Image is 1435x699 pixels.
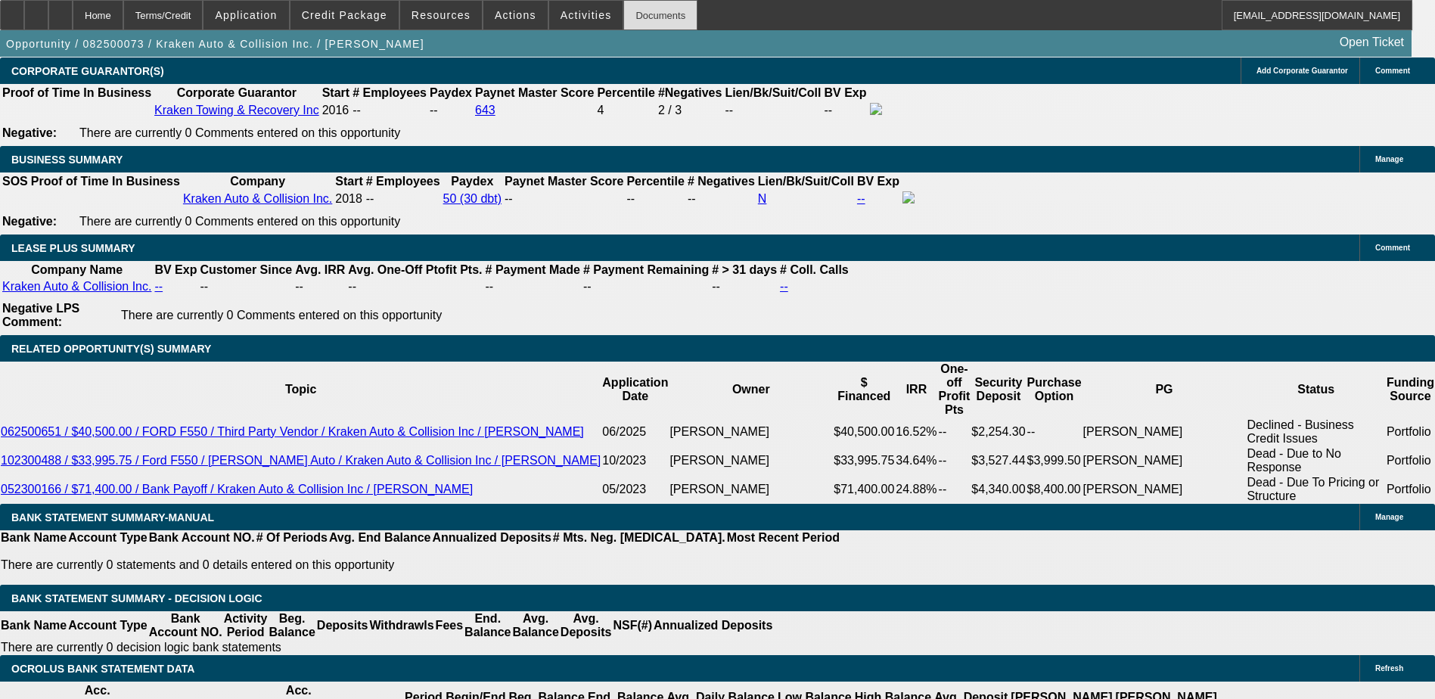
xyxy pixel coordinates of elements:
[511,611,559,640] th: Avg. Balance
[658,86,722,99] b: #Negatives
[223,611,269,640] th: Activity Period
[1375,67,1410,75] span: Comment
[583,263,709,276] b: # Payment Remaining
[1375,513,1403,521] span: Manage
[1,425,584,438] a: 062500651 / $40,500.00 / FORD F550 / Third Party Vendor / Kraken Auto & Collision Inc / [PERSON_N...
[895,475,937,504] td: 24.88%
[780,263,849,276] b: # Coll. Calls
[121,309,442,322] span: There are currently 0 Comments entered on this opportunity
[1386,475,1435,504] td: Portfolio
[2,174,29,189] th: SOS
[833,475,895,504] td: $71,400.00
[154,104,319,116] a: Kraken Towing & Recovery Inc
[347,279,483,294] td: --
[758,192,767,205] a: N
[626,192,684,206] div: --
[177,86,297,99] b: Corporate Guarantor
[1027,362,1082,418] th: Purchase Option
[321,102,350,119] td: 2016
[475,86,594,99] b: Paynet Master Score
[669,475,833,504] td: [PERSON_NAME]
[552,530,726,545] th: # Mts. Neg. [MEDICAL_DATA].
[67,611,148,640] th: Account Type
[582,279,710,294] td: --
[485,279,581,294] td: --
[154,263,197,276] b: BV Exp
[11,154,123,166] span: BUSINESS SUMMARY
[464,611,511,640] th: End. Balance
[495,9,536,21] span: Actions
[711,279,778,294] td: --
[79,126,400,139] span: There are currently 0 Comments entered on this opportunity
[971,418,1026,446] td: $2,254.30
[895,446,937,475] td: 34.64%
[1246,418,1385,446] td: Declined - Business Credit Issues
[400,1,482,30] button: Resources
[938,418,971,446] td: --
[938,362,971,418] th: One-off Profit Pts
[1246,446,1385,475] td: Dead - Due to No Response
[1027,418,1082,446] td: --
[825,86,867,99] b: BV Exp
[938,475,971,504] td: --
[833,362,895,418] th: $ Financed
[938,446,971,475] td: --
[724,102,822,119] td: --
[268,611,315,640] th: Beg. Balance
[431,530,551,545] th: Annualized Deposits
[79,215,400,228] span: There are currently 0 Comments entered on this opportunity
[612,611,653,640] th: NSF(#)
[653,611,773,640] th: Annualized Deposits
[2,85,152,101] th: Proof of Time In Business
[688,175,755,188] b: # Negatives
[560,611,613,640] th: Avg. Deposits
[833,418,895,446] td: $40,500.00
[475,104,495,116] a: 643
[366,175,440,188] b: # Employees
[2,302,79,328] b: Negative LPS Comment:
[857,192,865,205] a: --
[443,192,502,205] a: 50 (30 dbt)
[295,263,345,276] b: Avg. IRR
[1082,446,1247,475] td: [PERSON_NAME]
[833,446,895,475] td: $33,995.75
[549,1,623,30] button: Activities
[669,446,833,475] td: [PERSON_NAME]
[154,280,163,293] a: --
[11,663,194,675] span: OCROLUS BANK STATEMENT DATA
[1027,446,1082,475] td: $3,999.50
[824,102,868,119] td: --
[1375,664,1403,673] span: Refresh
[597,86,654,99] b: Percentile
[6,38,424,50] span: Opportunity / 082500073 / Kraken Auto & Collision Inc. / [PERSON_NAME]
[429,102,473,119] td: --
[483,1,548,30] button: Actions
[626,175,684,188] b: Percentile
[1375,155,1403,163] span: Manage
[857,175,899,188] b: BV Exp
[200,263,292,276] b: Customer Since
[30,174,181,189] th: Proof of Time In Business
[11,242,135,254] span: LEASE PLUS SUMMARY
[1246,362,1385,418] th: Status
[597,104,654,117] div: 4
[1375,244,1410,252] span: Comment
[148,530,256,545] th: Bank Account NO.
[1,483,473,496] a: 052300166 / $71,400.00 / Bank Payoff / Kraken Auto & Collision Inc / [PERSON_NAME]
[435,611,464,640] th: Fees
[183,192,332,205] a: Kraken Auto & Collision Inc.
[328,530,432,545] th: Avg. End Balance
[67,530,148,545] th: Account Type
[1082,475,1247,504] td: [PERSON_NAME]
[486,263,580,276] b: # Payment Made
[1027,475,1082,504] td: $8,400.00
[726,530,840,545] th: Most Recent Period
[11,592,262,604] span: Bank Statement Summary - Decision Logic
[2,215,57,228] b: Negative:
[1386,446,1435,475] td: Portfolio
[353,86,427,99] b: # Employees
[1256,67,1348,75] span: Add Corporate Guarantor
[895,418,937,446] td: 16.52%
[895,362,937,418] th: IRR
[1082,362,1247,418] th: PG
